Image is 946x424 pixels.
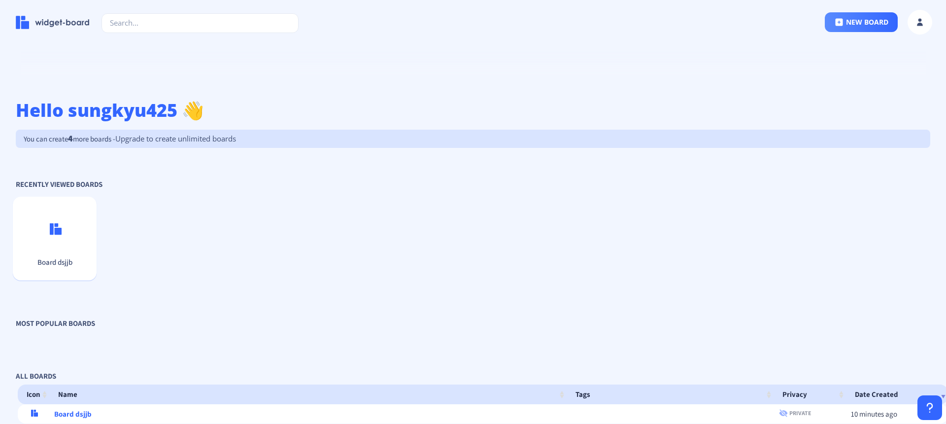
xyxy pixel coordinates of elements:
[16,16,90,29] img: logo-name.svg
[49,385,567,404] th: Name: activate to sort column ascending
[16,371,930,381] p: All Boards
[17,257,93,267] p: Board dsjjb
[50,223,62,235] img: logo.svg
[101,13,299,33] input: Search...
[825,12,898,32] button: new board
[567,385,774,404] th: Tags: activate to sort column ascending
[16,318,930,328] p: Most Popular Boards
[851,409,897,419] span: 10 minutes ago
[115,134,236,143] span: Upgrade to create unlimited boards
[16,99,930,122] h1: Hello sungkyu425 👋
[18,385,49,404] th: Icon: activate to sort column ascending
[789,409,811,417] span: Private
[49,404,567,424] td: Board dsjjb
[774,385,846,404] th: Privacy: activate to sort column ascending
[16,179,930,189] p: Recently Viewed Boards
[16,130,930,148] p: You can create more boards -
[31,410,38,417] img: logo.svg
[68,133,73,144] span: 4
